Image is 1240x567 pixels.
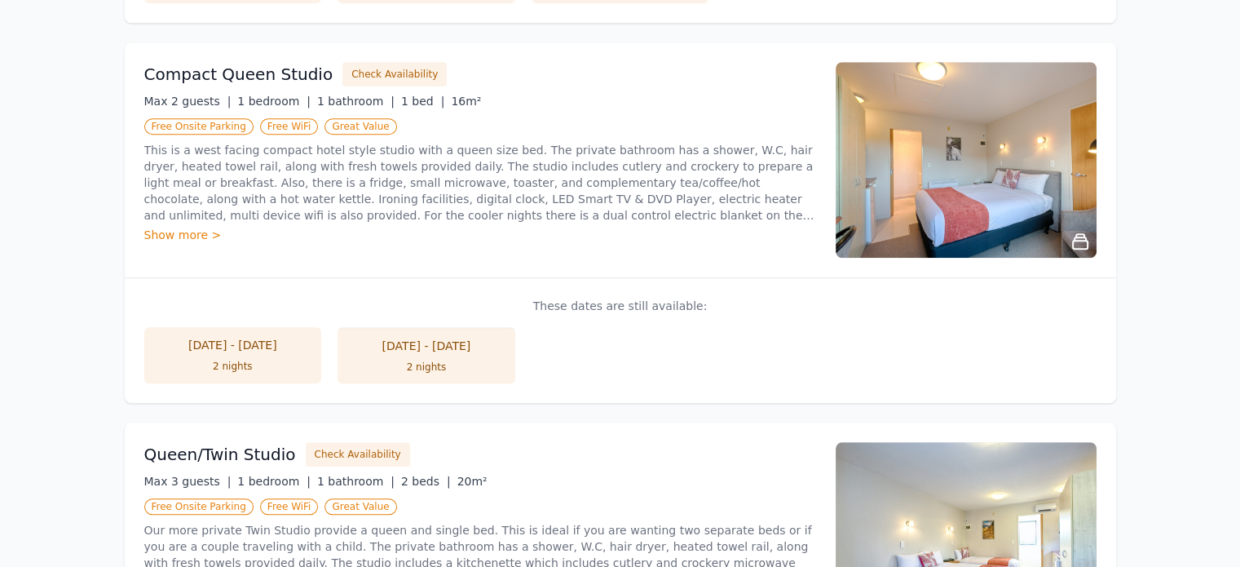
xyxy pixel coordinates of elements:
[144,118,254,135] span: Free Onsite Parking
[401,475,451,488] span: 2 beds |
[451,95,481,108] span: 16m²
[342,62,447,86] button: Check Availability
[317,475,395,488] span: 1 bathroom |
[457,475,488,488] span: 20m²
[260,118,319,135] span: Free WiFi
[144,142,816,224] p: This is a west facing compact hotel style studio with a queen size bed. The private bathroom has ...
[144,63,333,86] h3: Compact Queen Studio
[144,498,254,515] span: Free Onsite Parking
[401,95,444,108] span: 1 bed |
[237,95,311,108] span: 1 bedroom |
[144,227,816,243] div: Show more >
[144,443,296,466] h3: Queen/Twin Studio
[324,118,396,135] span: Great Value
[161,360,306,373] div: 2 nights
[317,95,395,108] span: 1 bathroom |
[354,338,499,354] div: [DATE] - [DATE]
[144,475,232,488] span: Max 3 guests |
[354,361,499,374] div: 2 nights
[237,475,311,488] span: 1 bedroom |
[260,498,319,515] span: Free WiFi
[324,498,396,515] span: Great Value
[161,337,306,353] div: [DATE] - [DATE]
[144,298,1097,314] p: These dates are still available:
[144,95,232,108] span: Max 2 guests |
[306,442,410,467] button: Check Availability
